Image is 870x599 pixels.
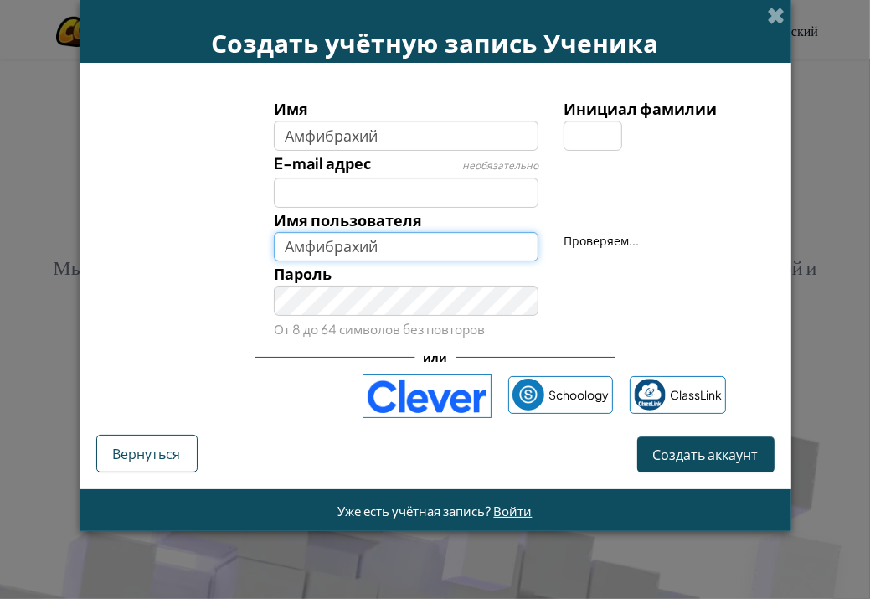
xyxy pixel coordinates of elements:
[96,435,198,472] button: Вернуться
[274,153,371,173] span: E-mail адрес
[564,99,717,118] span: Инициал фамилии
[414,345,456,369] span: или
[274,321,485,337] small: От 8 до 64 символов без повторов
[274,210,422,230] span: Имя пользователя
[494,503,533,519] a: Войти
[670,383,722,407] span: ClassLink
[653,446,759,463] span: Создать аккаунт
[637,436,775,472] button: Создать аккаунт
[363,374,492,418] img: clever-logo-blue.png
[212,26,659,60] span: Создать учётную запись Ученика
[338,503,494,519] span: Уже есть учётная запись?
[136,378,354,415] iframe: Кнопка "Войти с аккаунтом Google"
[512,379,544,411] img: schoology.png
[274,99,308,118] span: Имя
[548,383,609,407] span: Schoology
[564,233,639,248] span: Проверяем...
[113,445,181,462] span: Вернуться
[274,264,332,283] span: Пароль
[634,379,666,411] img: classlink-logo-small.png
[462,159,538,172] span: необязательно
